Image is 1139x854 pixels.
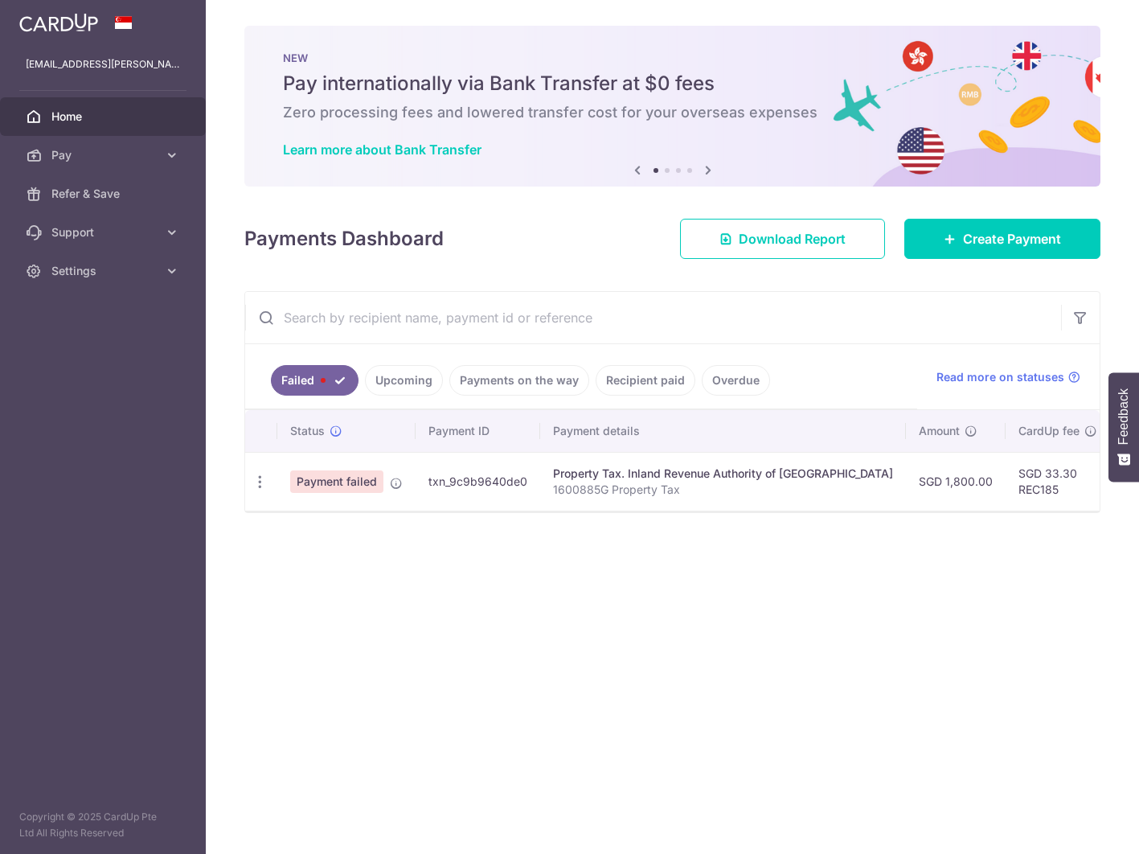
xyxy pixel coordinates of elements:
[1006,452,1110,511] td: SGD 33.30 REC185
[365,365,443,396] a: Upcoming
[51,109,158,125] span: Home
[26,56,180,72] p: [EMAIL_ADDRESS][PERSON_NAME][DOMAIN_NAME]
[416,452,540,511] td: txn_9c9b9640de0
[449,365,589,396] a: Payments on the way
[906,452,1006,511] td: SGD 1,800.00
[19,13,98,32] img: CardUp
[936,369,1064,385] span: Read more on statuses
[553,482,893,498] p: 1600885G Property Tax
[51,186,158,202] span: Refer & Save
[245,292,1061,343] input: Search by recipient name, payment id or reference
[1108,372,1139,482] button: Feedback - Show survey
[540,410,906,452] th: Payment details
[290,470,383,493] span: Payment failed
[416,410,540,452] th: Payment ID
[283,103,1062,122] h6: Zero processing fees and lowered transfer cost for your overseas expenses
[283,142,481,158] a: Learn more about Bank Transfer
[596,365,695,396] a: Recipient paid
[51,147,158,163] span: Pay
[919,423,960,439] span: Amount
[739,229,846,248] span: Download Report
[680,219,885,259] a: Download Report
[244,26,1100,187] img: Bank transfer banner
[702,365,770,396] a: Overdue
[283,71,1062,96] h5: Pay internationally via Bank Transfer at $0 fees
[936,369,1080,385] a: Read more on statuses
[553,466,893,482] div: Property Tax. Inland Revenue Authority of [GEOGRAPHIC_DATA]
[283,51,1062,64] p: NEW
[290,423,325,439] span: Status
[963,229,1061,248] span: Create Payment
[1018,423,1080,439] span: CardUp fee
[51,224,158,240] span: Support
[1116,388,1131,445] span: Feedback
[51,263,158,279] span: Settings
[244,224,444,253] h4: Payments Dashboard
[904,219,1100,259] a: Create Payment
[271,365,358,396] a: Failed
